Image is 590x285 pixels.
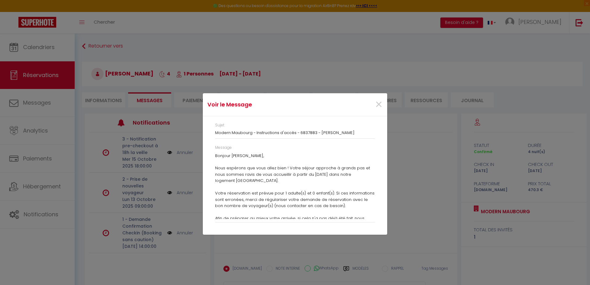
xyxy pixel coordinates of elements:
button: Close [375,98,383,111]
h3: Modern Maubourg - Instructions d'accès - 6837883 - [PERSON_NAME] [215,130,375,135]
label: Message [215,145,232,151]
h4: Voir le Message [207,100,321,109]
span: × [375,95,383,114]
label: Sujet [215,122,224,128]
